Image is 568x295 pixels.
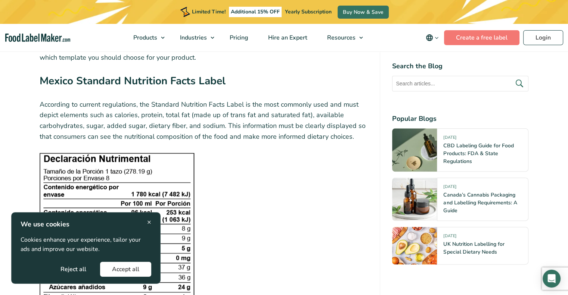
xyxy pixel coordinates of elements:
div: Open Intercom Messenger [543,270,561,288]
span: Yearly Subscription [285,8,332,15]
a: Buy Now & Save [338,6,389,19]
span: Additional 15% OFF [229,7,282,17]
span: Limited Time! [192,8,226,15]
span: [DATE] [443,135,456,143]
strong: We use cookies [21,220,69,229]
p: Cookies enhance your experience, tailor your ads and improve our website. [21,235,151,254]
span: Hire an Expert [266,34,308,42]
h4: Search the Blog [392,61,528,71]
a: UK Nutrition Labelling for Special Dietary Needs [443,241,504,255]
span: × [147,217,151,227]
a: Products [124,24,168,51]
span: [DATE] [443,233,456,242]
a: Login [523,30,563,45]
span: [DATE] [443,184,456,192]
span: Resources [325,34,356,42]
span: Products [131,34,158,42]
input: Search articles... [392,76,528,91]
a: Create a free label [444,30,519,45]
a: Canada’s Cannabis Packaging and Labelling Requirements: A Guide [443,191,517,214]
p: According to current regulations, the Standard Nutrition Facts Label is the most commonly used an... [40,99,368,142]
span: Pricing [227,34,249,42]
h4: Popular Blogs [392,114,528,124]
a: CBD Labeling Guide for Food Products: FDA & State Regulations [443,142,513,165]
button: Accept all [100,262,151,277]
span: Industries [178,34,208,42]
strong: Mexico Standard Nutrition Facts Label [40,74,226,88]
a: Pricing [220,24,257,51]
a: Resources [317,24,367,51]
button: Reject all [49,262,98,277]
a: Industries [170,24,218,51]
a: Hire an Expert [258,24,316,51]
